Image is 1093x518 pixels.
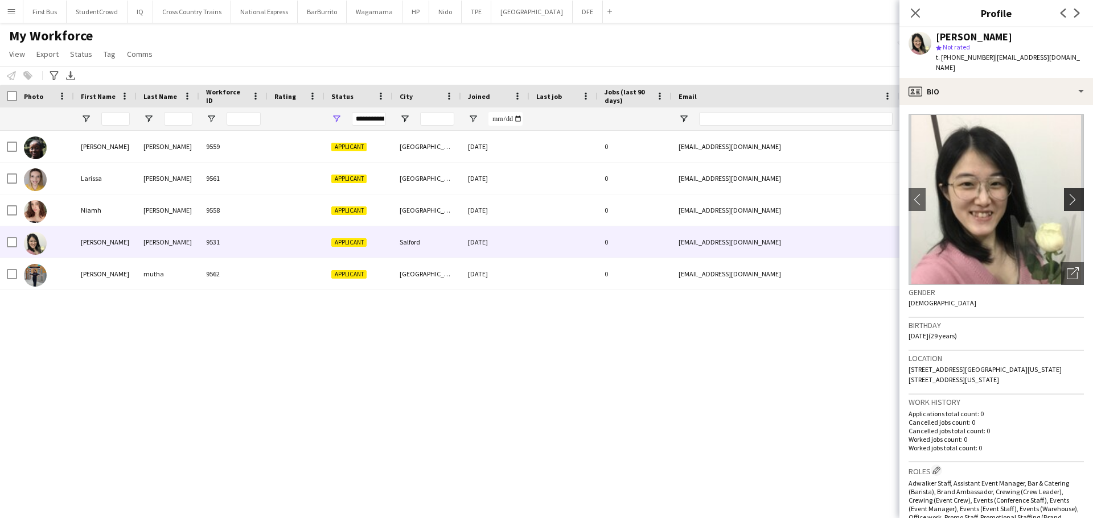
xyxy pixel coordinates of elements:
span: Email [679,92,697,101]
p: Cancelled jobs total count: 0 [909,426,1084,435]
app-action-btn: Export XLSX [64,69,77,82]
div: 9558 [199,194,268,226]
h3: Work history [909,397,1084,407]
div: Bio [899,78,1093,105]
span: Comms [127,49,153,59]
div: 0 [598,194,672,226]
div: Open photos pop-in [1061,262,1084,285]
a: Comms [122,47,157,61]
img: Revti mutha [24,264,47,287]
div: [EMAIL_ADDRESS][DOMAIN_NAME] [672,258,899,289]
button: HP [402,1,429,23]
button: Cross Country Trains [153,1,231,23]
span: Workforce ID [206,88,247,105]
span: | [EMAIL_ADDRESS][DOMAIN_NAME] [936,53,1080,72]
button: Open Filter Menu [331,114,342,124]
a: Tag [99,47,120,61]
span: [DATE] (29 years) [909,331,957,340]
span: My Workforce [9,27,93,44]
div: [EMAIL_ADDRESS][DOMAIN_NAME] [672,194,899,226]
a: Status [65,47,97,61]
button: [GEOGRAPHIC_DATA] [491,1,573,23]
button: Open Filter Menu [206,114,216,124]
div: [DATE] [461,226,529,258]
h3: Profile [899,6,1093,20]
button: Nido [429,1,462,23]
input: City Filter Input [420,112,454,126]
button: Open Filter Menu [400,114,410,124]
div: [PERSON_NAME] [74,258,137,289]
img: Larissa Bernardo [24,168,47,191]
div: 0 [598,258,672,289]
span: Last job [536,92,562,101]
div: 9531 [199,226,268,258]
h3: Location [909,353,1084,363]
div: Niamh [74,194,137,226]
div: [DATE] [461,163,529,194]
div: [PERSON_NAME] [74,226,137,258]
button: Open Filter Menu [81,114,91,124]
div: [EMAIL_ADDRESS][DOMAIN_NAME] [672,131,899,162]
span: View [9,49,25,59]
span: Status [70,49,92,59]
div: mutha [137,258,199,289]
p: Worked jobs count: 0 [909,435,1084,444]
span: Last Name [143,92,177,101]
span: Status [331,92,354,101]
input: First Name Filter Input [101,112,130,126]
span: City [400,92,413,101]
div: 9562 [199,258,268,289]
span: Photo [24,92,43,101]
span: Applicant [331,175,367,183]
button: TPE [462,1,491,23]
span: [DEMOGRAPHIC_DATA] [909,299,976,307]
div: [PERSON_NAME] [137,194,199,226]
h3: Birthday [909,320,1084,330]
div: 0 [598,131,672,162]
div: [GEOGRAPHIC_DATA] [393,258,461,289]
span: Applicant [331,238,367,247]
a: View [5,47,30,61]
app-action-btn: Advanced filters [47,69,61,82]
span: Not rated [943,43,970,51]
div: [PERSON_NAME] [936,32,1012,42]
div: 0 [598,226,672,258]
button: First Bus [23,1,67,23]
img: Niamh Leigh [24,200,47,223]
button: IQ [128,1,153,23]
span: Joined [468,92,490,101]
input: Workforce ID Filter Input [227,112,261,126]
button: BarBurrito [298,1,347,23]
span: Applicant [331,143,367,151]
span: Rating [274,92,296,101]
p: Cancelled jobs count: 0 [909,418,1084,426]
h3: Roles [909,465,1084,476]
input: Last Name Filter Input [164,112,192,126]
span: Tag [104,49,116,59]
div: Salford [393,226,461,258]
span: Jobs (last 90 days) [605,88,651,105]
p: Applications total count: 0 [909,409,1084,418]
span: First Name [81,92,116,101]
div: [EMAIL_ADDRESS][DOMAIN_NAME] [672,163,899,194]
img: Crew avatar or photo [909,114,1084,285]
img: Phoebe Ng [24,232,47,255]
div: [DATE] [461,194,529,226]
div: [GEOGRAPHIC_DATA] [393,194,461,226]
span: Export [36,49,59,59]
img: Debra Wilson-Osuide [24,136,47,159]
div: [EMAIL_ADDRESS][DOMAIN_NAME] [672,226,899,258]
button: StudentCrowd [67,1,128,23]
span: Applicant [331,270,367,279]
div: Larissa [74,163,137,194]
h3: Gender [909,287,1084,297]
button: Open Filter Menu [143,114,154,124]
span: Applicant [331,206,367,215]
div: 9561 [199,163,268,194]
button: National Express [231,1,298,23]
div: [PERSON_NAME] [137,163,199,194]
input: Joined Filter Input [488,112,523,126]
div: [PERSON_NAME] [137,226,199,258]
button: Open Filter Menu [468,114,478,124]
div: [GEOGRAPHIC_DATA] [393,163,461,194]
